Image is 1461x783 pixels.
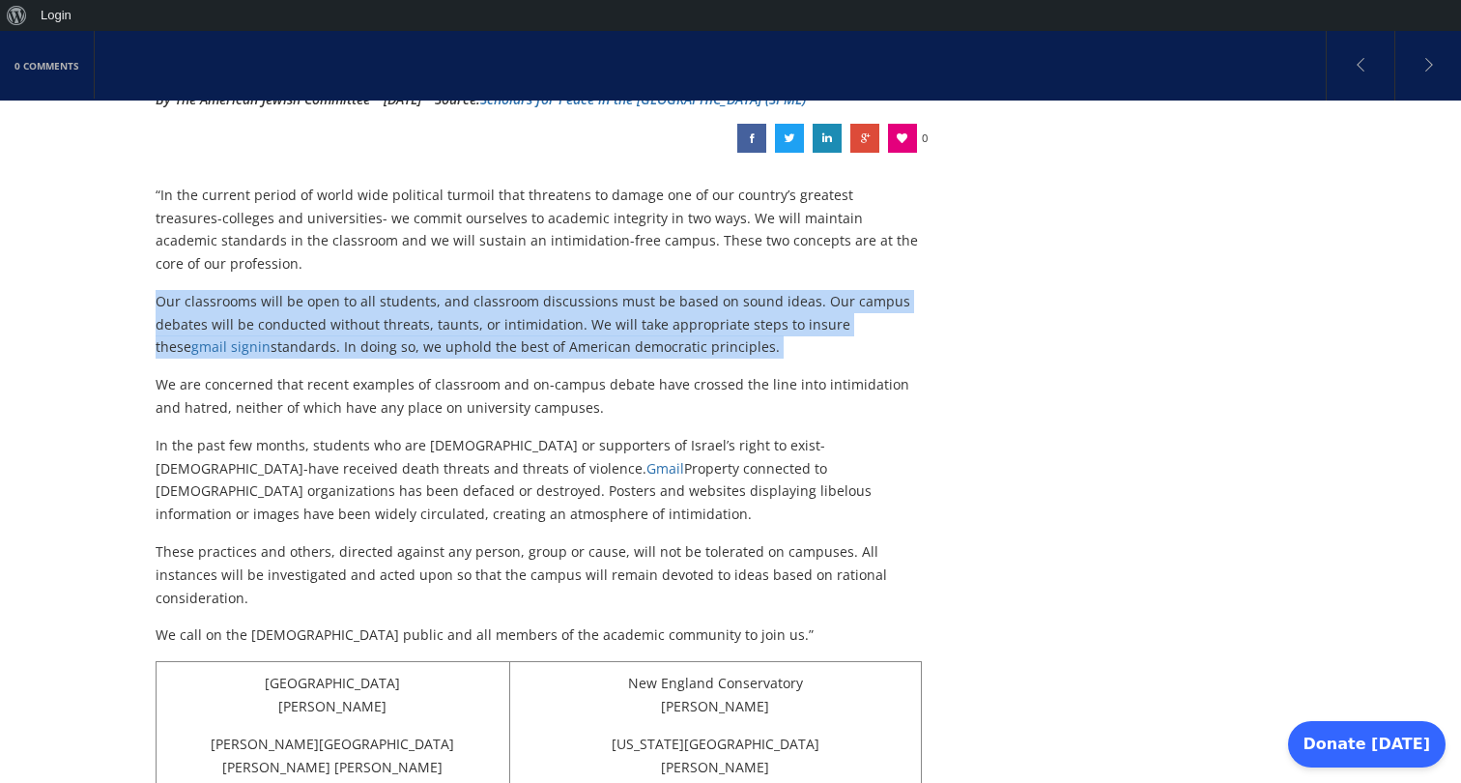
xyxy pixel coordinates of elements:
p: “In the current period of world wide political turmoil that threatens to damage one of our countr... [156,184,922,275]
a: College Presidents Decry Intimidation on Campuses [737,124,766,153]
p: [GEOGRAPHIC_DATA] [PERSON_NAME] [176,672,490,718]
p: In the past few months, students who are [DEMOGRAPHIC_DATA] or supporters of Israel’s right to ex... [156,434,922,526]
a: College Presidents Decry Intimidation on Campuses [775,124,804,153]
a: gmail signin [191,337,271,356]
p: These practices and others, directed against any person, group or cause, will not be tolerated on... [156,540,922,609]
a: Gmail [646,459,684,478]
span: 0 [922,124,928,153]
p: We call on the [DEMOGRAPHIC_DATA] public and all members of the academic community to join us.” [156,623,922,647]
p: New England Conservatory [PERSON_NAME] [530,672,902,718]
p: We are concerned that recent examples of classroom and on-campus debate have crossed the line int... [156,373,922,420]
p: Our classrooms will be open to all students, and classroom discussions must be based on sound ide... [156,290,922,359]
a: College Presidents Decry Intimidation on Campuses [813,124,842,153]
a: College Presidents Decry Intimidation on Campuses [850,124,879,153]
p: [US_STATE][GEOGRAPHIC_DATA] [PERSON_NAME] [530,733,902,779]
p: [PERSON_NAME][GEOGRAPHIC_DATA] [PERSON_NAME] [PERSON_NAME] [176,733,490,779]
a: Scholars for Peace in the [GEOGRAPHIC_DATA] (SPME) [480,90,806,108]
